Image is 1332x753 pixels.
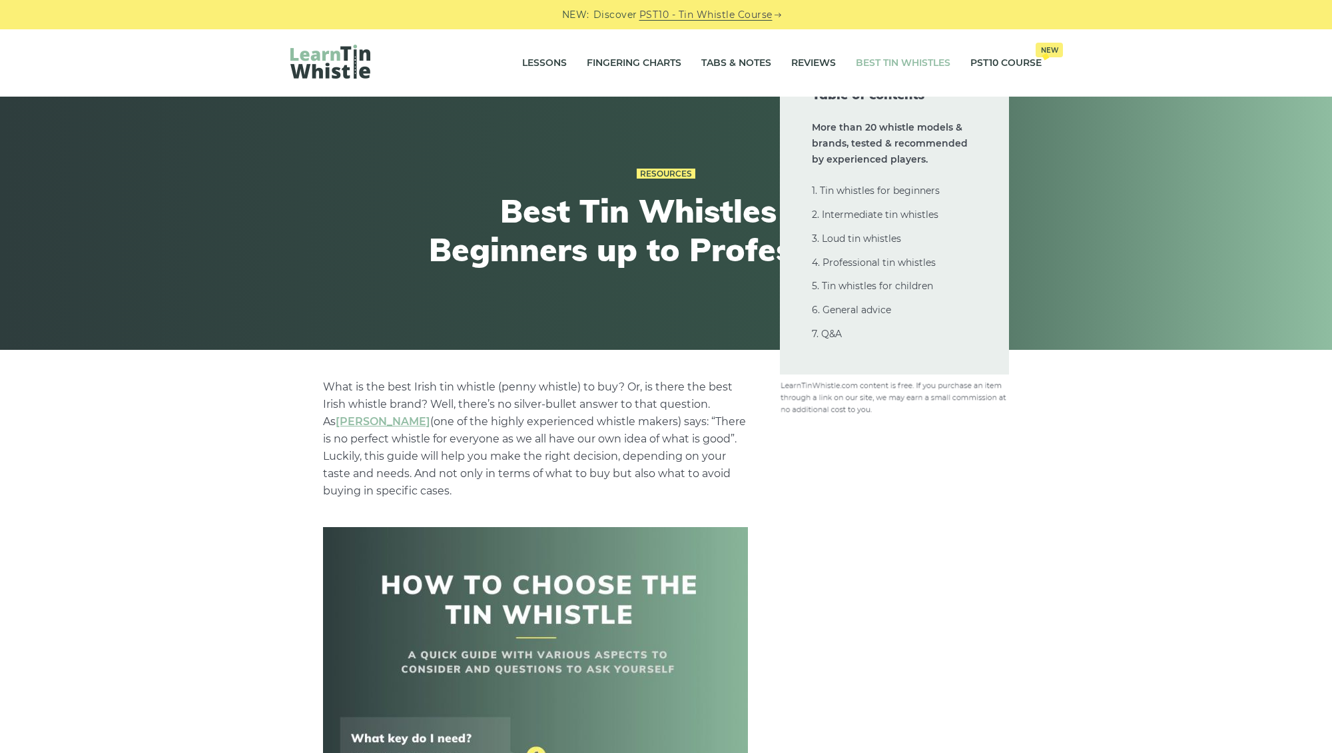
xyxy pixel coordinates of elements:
[812,209,938,221] a: 2. Intermediate tin whistles
[522,47,567,80] a: Lessons
[1036,43,1063,57] span: New
[336,415,430,428] a: undefined (opens in a new tab)
[812,233,901,245] a: 3. Loud tin whistles
[856,47,950,80] a: Best Tin Whistles
[970,47,1042,80] a: PST10 CourseNew
[812,304,891,316] a: 6. General advice
[290,45,370,79] img: LearnTinWhistle.com
[812,280,933,292] a: 5. Tin whistles for children
[812,185,940,197] a: 1. Tin whistles for beginners
[812,121,968,165] strong: More than 20 whistle models & brands, tested & recommended by experienced players.
[587,47,681,80] a: Fingering Charts
[421,192,911,269] h1: Best Tin Whistles for Beginners up to Professionals
[780,378,1009,414] img: disclosure
[791,47,836,80] a: Reviews
[701,47,771,80] a: Tabs & Notes
[323,378,748,500] p: What is the best Irish tin whistle (penny whistle) to buy? Or, is there the best Irish whistle br...
[812,257,936,269] a: 4. Professional tin whistles
[637,169,695,179] a: Resources
[812,328,842,340] a: 7. Q&A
